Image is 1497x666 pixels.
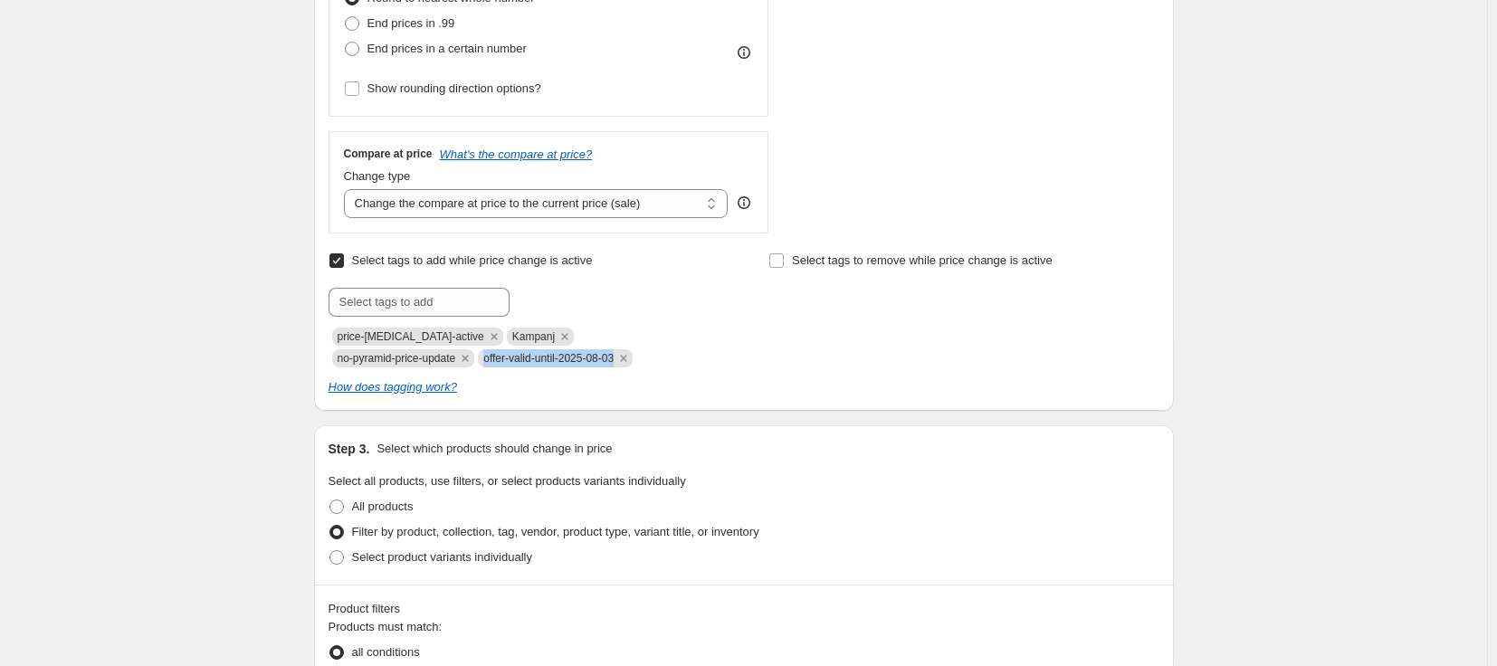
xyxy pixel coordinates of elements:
[512,330,555,343] span: Kampanj
[352,499,414,513] span: All products
[329,288,510,317] input: Select tags to add
[338,352,456,365] span: no-pyramid-price-update
[440,147,593,161] button: What's the compare at price?
[352,550,532,564] span: Select product variants individually
[486,328,502,345] button: Remove price-change-job-active
[344,169,411,183] span: Change type
[735,194,753,212] div: help
[557,328,573,345] button: Remove Kampanj
[329,474,686,488] span: Select all products, use filters, or select products variants individually
[377,440,612,458] p: Select which products should change in price
[329,440,370,458] h2: Step 3.
[352,253,593,267] span: Select tags to add while price change is active
[329,600,1159,618] div: Product filters
[352,645,420,659] span: all conditions
[457,350,473,366] button: Remove no-pyramid-price-update
[367,81,541,95] span: Show rounding direction options?
[367,16,455,30] span: End prices in .99
[344,147,433,161] h3: Compare at price
[615,350,632,366] button: Remove offer-valid-until-2025-08-03
[352,525,759,538] span: Filter by product, collection, tag, vendor, product type, variant title, or inventory
[483,352,614,365] span: offer-valid-until-2025-08-03
[329,380,457,394] a: How does tagging work?
[792,253,1053,267] span: Select tags to remove while price change is active
[329,620,443,633] span: Products must match:
[367,42,527,55] span: End prices in a certain number
[338,330,484,343] span: price-change-job-active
